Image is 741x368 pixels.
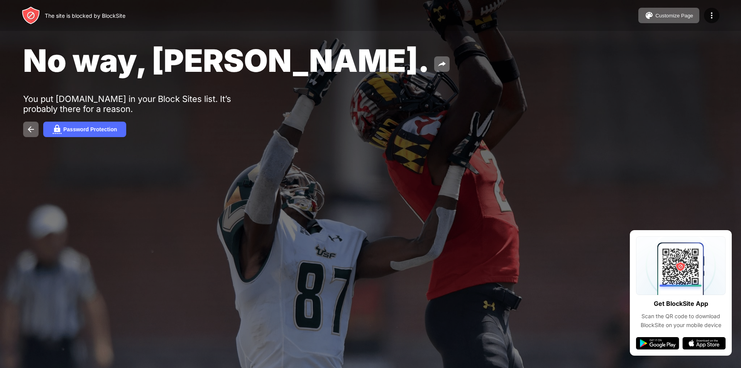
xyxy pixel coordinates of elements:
div: Password Protection [63,126,117,132]
img: app-store.svg [682,337,726,349]
button: Password Protection [43,122,126,137]
img: google-play.svg [636,337,679,349]
img: back.svg [26,125,36,134]
div: The site is blocked by BlockSite [45,12,125,19]
div: Customize Page [655,13,693,19]
img: menu-icon.svg [707,11,716,20]
div: You put [DOMAIN_NAME] in your Block Sites list. It’s probably there for a reason. [23,94,262,114]
img: header-logo.svg [22,6,40,25]
div: Scan the QR code to download BlockSite on your mobile device [636,312,726,329]
button: Customize Page [638,8,699,23]
div: Get BlockSite App [654,298,708,309]
span: No way, [PERSON_NAME]. [23,42,430,79]
img: password.svg [52,125,62,134]
img: pallet.svg [645,11,654,20]
img: share.svg [437,59,447,69]
img: qrcode.svg [636,236,726,295]
iframe: Banner [23,271,206,359]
